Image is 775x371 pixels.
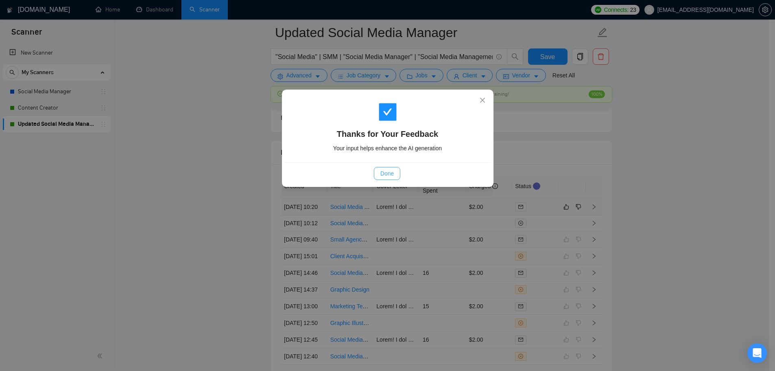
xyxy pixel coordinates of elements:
[333,145,442,151] span: Your input helps enhance the AI generation
[472,90,493,112] button: Close
[380,169,394,178] span: Done
[374,167,400,180] button: Done
[479,97,486,103] span: close
[378,102,397,122] span: check-square
[747,343,767,363] div: Open Intercom Messenger
[295,128,481,140] h4: Thanks for Your Feedback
